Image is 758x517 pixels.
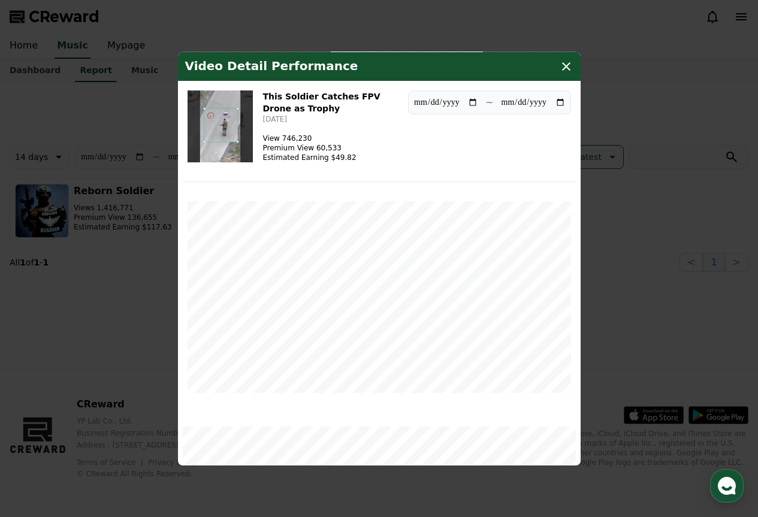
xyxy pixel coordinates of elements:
[99,398,135,408] span: Messages
[79,380,155,410] a: Messages
[262,152,356,162] p: Estimated Earning $49.82
[485,95,493,109] p: ~
[155,380,230,410] a: Settings
[188,90,253,162] img: This Soldier Catches FPV Drone as Trophy
[262,114,398,123] p: [DATE]
[185,59,358,73] h4: Video Detail Performance
[262,133,356,143] p: View 746,230
[177,398,207,407] span: Settings
[31,398,52,407] span: Home
[178,52,581,465] div: modal
[262,143,356,152] p: Premium View 60,533
[262,90,398,114] h3: This Soldier Catches FPV Drone as Trophy
[4,380,79,410] a: Home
